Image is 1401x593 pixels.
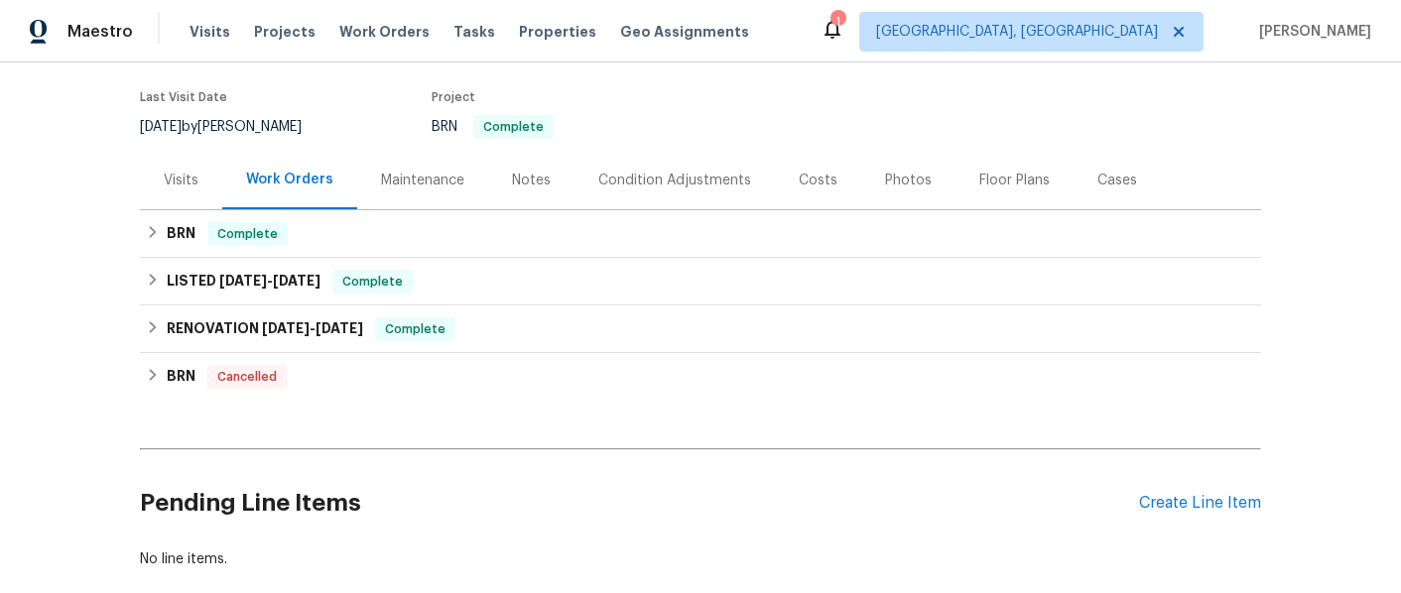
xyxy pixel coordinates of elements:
span: [DATE] [316,321,363,335]
div: Condition Adjustments [598,171,751,190]
span: [DATE] [262,321,310,335]
div: 1 [830,12,844,32]
span: - [262,321,363,335]
span: Visits [190,22,230,42]
div: Floor Plans [979,171,1050,190]
h2: Pending Line Items [140,457,1139,549]
span: [DATE] [140,120,182,134]
span: Complete [209,224,286,244]
div: BRN Complete [140,210,1261,258]
h6: RENOVATION [167,317,363,341]
span: Complete [334,272,411,292]
span: - [219,274,320,288]
span: Last Visit Date [140,91,227,103]
div: Work Orders [246,170,333,189]
div: Maintenance [381,171,464,190]
span: Properties [519,22,596,42]
span: [DATE] [273,274,320,288]
span: Project [432,91,475,103]
span: [PERSON_NAME] [1251,22,1371,42]
div: No line items. [140,549,1261,569]
div: by [PERSON_NAME] [140,115,325,139]
h6: BRN [167,222,195,246]
div: Create Line Item [1139,494,1261,513]
div: Cases [1097,171,1137,190]
div: Costs [799,171,837,190]
h6: LISTED [167,270,320,294]
span: Complete [377,319,453,339]
span: Maestro [67,22,133,42]
span: Cancelled [209,367,285,387]
div: Photos [885,171,932,190]
div: RENOVATION [DATE]-[DATE]Complete [140,305,1261,353]
span: [GEOGRAPHIC_DATA], [GEOGRAPHIC_DATA] [876,22,1158,42]
h6: BRN [167,365,195,389]
div: LISTED [DATE]-[DATE]Complete [140,258,1261,305]
span: BRN [432,120,554,134]
span: Geo Assignments [620,22,749,42]
div: Visits [164,171,198,190]
span: Work Orders [339,22,430,42]
div: Notes [512,171,551,190]
span: [DATE] [219,274,267,288]
span: Projects [254,22,316,42]
span: Tasks [453,25,495,39]
div: BRN Cancelled [140,353,1261,401]
span: Complete [475,121,552,133]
